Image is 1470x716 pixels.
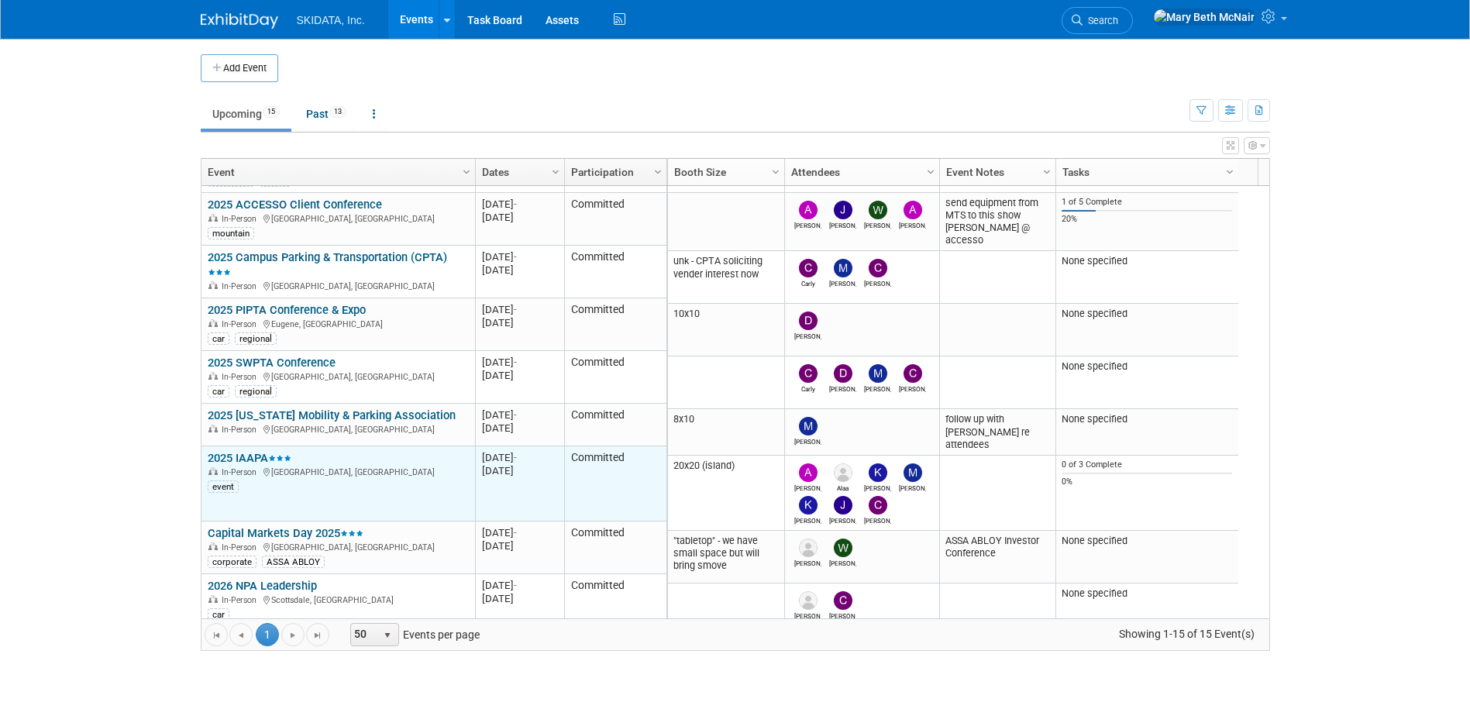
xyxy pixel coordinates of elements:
span: Column Settings [460,166,473,178]
div: [DATE] [482,408,557,422]
div: Malloy Pohrer [794,435,821,446]
a: Event Notes [946,159,1045,185]
img: Keith Lynch [869,463,887,482]
div: Christopher Archer [864,515,891,525]
span: Go to the last page [312,629,324,642]
a: Booth Size [674,159,774,185]
span: In-Person [222,281,261,291]
img: Christopher Archer [869,496,887,515]
img: Christopher Archer [834,591,852,610]
div: [DATE] [482,211,557,224]
div: Christopher Archer [864,277,891,287]
a: Column Settings [547,159,564,182]
div: [DATE] [482,464,557,477]
div: event [208,480,239,493]
img: Dave Luken [799,539,818,557]
span: - [514,251,517,263]
img: Malloy Pohrer [869,364,887,383]
span: - [514,527,517,539]
div: None specified [1062,360,1232,373]
img: Andy Shenberger [799,201,818,219]
a: Event [208,159,465,185]
td: Committed [564,351,666,404]
div: Alaa Abdallaoui [829,482,856,492]
img: Dave Luken [799,591,818,610]
td: Committed [564,446,666,522]
div: None specified [1062,413,1232,425]
img: In-Person Event [208,319,218,327]
img: In-Person Event [208,425,218,432]
div: [DATE] [482,592,557,605]
img: ExhibitDay [201,13,278,29]
div: 1 of 5 Complete [1062,197,1232,208]
img: Damon Kessler [799,312,818,330]
div: [DATE] [482,316,557,329]
td: Committed [564,522,666,574]
span: 1 [256,623,279,646]
a: 2025 ACCESSO Client Conference [208,198,382,212]
span: Column Settings [769,166,782,178]
span: Column Settings [652,166,664,178]
div: corporate [208,556,256,568]
img: Malloy Pohrer [799,417,818,435]
img: Christopher Archer [869,259,887,277]
td: 10x10 [668,304,784,356]
a: 2026 NPA Leadership [208,579,317,593]
div: Eugene, [GEOGRAPHIC_DATA] [208,317,468,330]
a: Upcoming15 [201,99,291,129]
div: [DATE] [482,369,557,382]
a: Column Settings [1221,159,1238,182]
div: [DATE] [482,263,557,277]
div: Christopher Archer [899,383,926,393]
div: Christopher Archer [829,610,856,620]
div: [DATE] [482,579,557,592]
div: Andreas Kranabetter [899,219,926,229]
img: Christopher Archer [904,364,922,383]
img: Andy Shenberger [799,463,818,482]
img: In-Person Event [208,467,218,475]
td: Committed [564,246,666,298]
span: 50 [351,624,377,645]
img: Malloy Pohrer [904,463,922,482]
span: - [514,304,517,315]
span: Go to the first page [210,629,222,642]
div: [DATE] [482,422,557,435]
div: car [208,332,229,345]
img: In-Person Event [208,281,218,289]
a: Go to the last page [306,623,329,646]
a: 2025 IAAPA [208,451,291,465]
img: John Keefe [834,496,852,515]
img: John Keefe [834,201,852,219]
div: Kim Masoner [794,515,821,525]
span: Column Settings [1224,166,1236,178]
div: [DATE] [482,539,557,552]
div: [DATE] [482,356,557,369]
div: [GEOGRAPHIC_DATA], [GEOGRAPHIC_DATA] [208,540,468,553]
span: - [514,198,517,210]
a: Search [1062,7,1133,34]
span: - [514,452,517,463]
span: Column Settings [549,166,562,178]
div: John Keefe [829,515,856,525]
td: follow up with [PERSON_NAME] re attendees [939,409,1055,455]
div: Andy Shenberger [794,482,821,492]
div: Carly Jansen [794,277,821,287]
img: Wesley Martin [869,201,887,219]
div: [GEOGRAPHIC_DATA], [GEOGRAPHIC_DATA] [208,465,468,478]
div: [GEOGRAPHIC_DATA], [GEOGRAPHIC_DATA] [208,279,468,292]
span: In-Person [222,319,261,329]
a: Participation [571,159,656,185]
div: None specified [1062,308,1232,320]
div: car [208,385,229,398]
div: [GEOGRAPHIC_DATA], [GEOGRAPHIC_DATA] [208,370,468,383]
div: [DATE] [482,526,557,539]
div: Damon Kessler [829,383,856,393]
td: "tabletop" - we have small space but will bring smove [668,531,784,583]
div: Andy Shenberger [794,219,821,229]
div: [DATE] [482,198,557,211]
td: send equipment from MTS to this show [PERSON_NAME] @ accesso [939,193,1055,252]
span: In-Person [222,542,261,552]
a: Column Settings [1038,159,1055,182]
a: Column Settings [767,159,784,182]
div: [DATE] [482,250,557,263]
